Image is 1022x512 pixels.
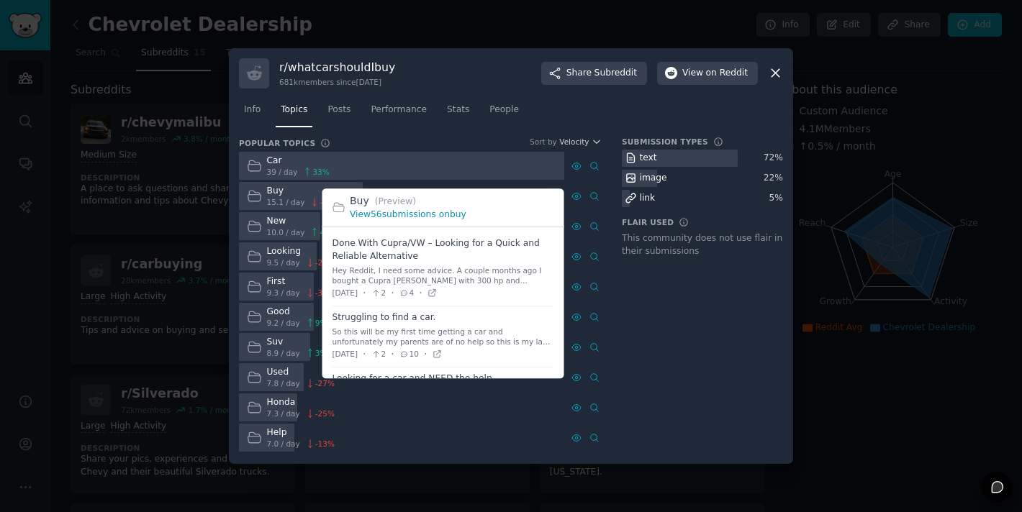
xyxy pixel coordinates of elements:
[267,227,305,237] span: 10.0 / day
[267,215,337,228] div: New
[559,137,589,147] span: Velocity
[640,192,656,205] div: link
[566,67,637,80] span: Share
[333,349,358,360] span: [DATE]
[594,67,637,80] span: Subreddit
[267,366,335,379] div: Used
[371,288,386,298] span: 2
[350,209,466,219] a: View56submissions onbuy
[315,348,327,358] span: 3 %
[530,137,557,147] div: Sort by
[622,217,674,227] h3: Flair Used
[267,155,330,168] div: Car
[267,306,327,319] div: Good
[267,318,300,328] span: 9.2 / day
[267,185,335,198] div: Buy
[371,349,386,360] span: 2
[333,265,554,285] div: Hey Reddit, I need some advice. A couple months ago I bought a Cupra [PERSON_NAME] with 300 hp an...
[312,167,329,177] span: 33 %
[239,138,315,148] h3: Popular Topics
[371,104,427,116] span: Performance
[267,245,335,258] div: Looking
[442,99,474,128] a: Stats
[706,67,748,80] span: on Reddit
[267,197,305,207] span: 15.1 / day
[399,349,419,360] span: 10
[484,99,524,128] a: People
[640,172,667,185] div: image
[640,152,657,165] div: text
[315,378,335,388] span: -27 %
[267,396,335,409] div: Honda
[281,104,307,116] span: Topics
[267,378,300,388] span: 7.8 / day
[363,285,366,301] span: ·
[769,192,783,205] div: 5 %
[559,137,602,147] button: Velocity
[399,288,415,298] span: 4
[315,288,335,298] span: -38 %
[391,285,394,301] span: ·
[267,439,300,449] span: 7.0 / day
[350,193,554,209] h2: Buy
[279,60,395,75] h3: r/ whatcarshouldIbuy
[622,137,708,147] h3: Submission Types
[315,318,327,328] span: 9 %
[424,347,427,362] span: ·
[315,408,335,419] span: -25 %
[267,288,300,298] span: 9.3 / day
[267,336,327,349] div: Suv
[764,172,783,185] div: 22 %
[239,99,266,128] a: Info
[333,288,358,298] span: [DATE]
[419,285,422,301] span: ·
[541,62,647,85] button: ShareSubreddit
[276,99,312,128] a: Topics
[267,426,335,439] div: Help
[622,232,783,257] div: This community does not use flair in their submissions
[327,104,351,116] span: Posts
[267,257,300,268] span: 9.5 / day
[244,104,261,116] span: Info
[322,99,356,128] a: Posts
[375,196,416,206] span: (Preview)
[657,62,758,85] button: Viewon Reddit
[267,408,300,419] span: 7.3 / day
[447,104,469,116] span: Stats
[489,104,519,116] span: People
[366,99,432,128] a: Performance
[267,275,335,288] div: First
[391,347,394,362] span: ·
[279,77,395,87] div: 681k members since [DATE]
[315,439,335,449] span: -13 %
[333,326,554,347] div: So this will be my first time getting a car and unfortunately my parents are of no help so this i...
[267,167,298,177] span: 39 / day
[267,348,300,358] span: 8.9 / day
[764,152,783,165] div: 72 %
[315,257,335,268] span: -26 %
[363,347,366,362] span: ·
[682,67,748,80] span: View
